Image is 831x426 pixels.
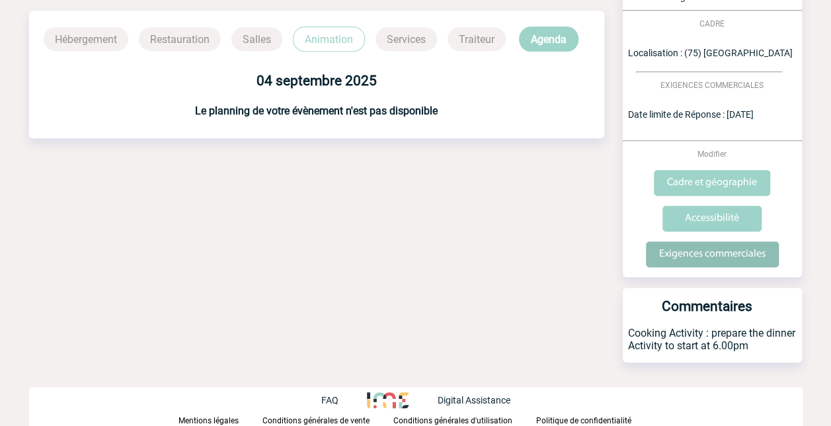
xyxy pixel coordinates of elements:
p: Traiteur [448,27,506,51]
p: Digital Assistance [438,395,510,405]
p: FAQ [321,395,338,405]
h3: Le planning de votre évènement n'est pas disponible [29,105,604,117]
input: Exigences commerciales [646,241,779,267]
p: Conditions générales d'utilisation [393,416,512,425]
a: FAQ [321,393,367,405]
h3: Commentaires [628,298,786,327]
input: Accessibilité [662,206,762,232]
b: 04 septembre 2025 [257,73,377,89]
p: Hébergement [44,27,128,51]
p: Conditions générales de vente [262,416,370,425]
p: Salles [231,27,282,51]
p: Restauration [139,27,221,51]
p: Politique de confidentialité [536,416,631,425]
p: Cooking Activity : prepare the dinner Activity to start at 6.00pm [623,327,802,362]
a: Mentions légales [178,413,262,426]
input: Cadre et géographie [654,170,770,196]
span: Date limite de Réponse : [DATE] [628,109,754,120]
a: Conditions générales de vente [262,413,393,426]
span: EXIGENCES COMMERCIALES [660,81,764,90]
p: Services [376,27,437,51]
a: Conditions générales d'utilisation [393,413,536,426]
span: Localisation : (75) [GEOGRAPHIC_DATA] [628,48,793,58]
p: Agenda [519,26,578,52]
p: Mentions légales [178,416,239,425]
a: Politique de confidentialité [536,413,653,426]
p: Animation [293,26,365,52]
span: Modifier [697,149,727,159]
img: http://www.idealmeetingsevents.fr/ [367,392,408,408]
span: CADRE [699,19,725,28]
